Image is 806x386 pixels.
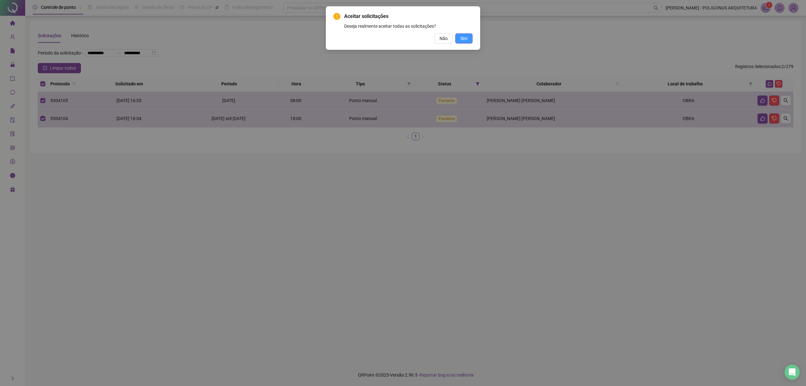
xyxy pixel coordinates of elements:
span: Aceitar solicitações [344,13,473,20]
button: Sim [455,33,473,43]
span: Sim [460,35,468,42]
button: Não [434,33,453,43]
div: Deseja realmente aceitar todas as solicitações? [344,23,473,30]
span: Não [440,35,448,42]
div: Open Intercom Messenger [785,365,800,380]
span: exclamation-circle [333,13,340,20]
